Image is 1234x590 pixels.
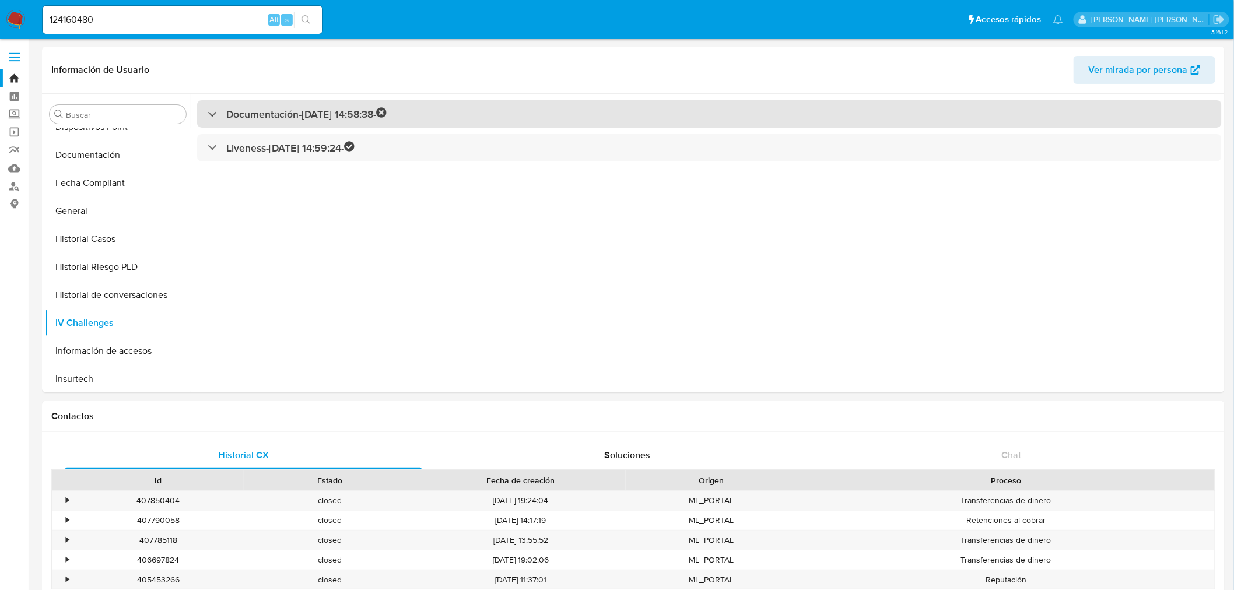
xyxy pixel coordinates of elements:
button: Fecha Compliant [45,169,191,197]
div: Fecha de creación [423,475,618,486]
button: IV Challenges [45,309,191,337]
div: [DATE] 19:24:04 [415,491,626,510]
span: Chat [1002,448,1022,462]
a: Salir [1213,13,1225,26]
a: Notificaciones [1053,15,1063,24]
h1: Contactos [51,410,1215,422]
div: Documentación-[DATE] 14:58:38- [197,100,1222,128]
div: Transferencias de dinero [797,531,1215,550]
button: Información de accesos [45,337,191,365]
div: Transferencias de dinero [797,491,1215,510]
div: closed [244,531,415,550]
span: Soluciones [605,448,651,462]
div: [DATE] 13:55:52 [415,531,626,550]
div: • [66,495,69,506]
div: ML_PORTAL [626,511,797,530]
button: Historial Riesgo PLD [45,253,191,281]
button: Historial Casos [45,225,191,253]
div: • [66,574,69,585]
div: ML_PORTAL [626,531,797,550]
div: Origen [634,475,789,486]
h3: Liveness - [DATE] 14:59:24 - [226,141,355,154]
h3: Documentación - [DATE] 14:58:38 - [226,107,387,121]
div: ML_PORTAL [626,570,797,589]
div: Estado [252,475,407,486]
button: Ver mirada por persona [1074,56,1215,84]
div: • [66,554,69,566]
button: Buscar [54,110,64,119]
h1: Información de Usuario [51,64,149,76]
button: search-icon [294,12,318,28]
div: Liveness-[DATE] 14:59:24- [197,134,1222,161]
div: closed [244,570,415,589]
button: Insurtech [45,365,191,393]
span: Historial CX [218,448,269,462]
div: Reputación [797,570,1215,589]
div: [DATE] 11:37:01 [415,570,626,589]
div: 405453266 [72,570,244,589]
span: Alt [269,14,279,25]
div: ML_PORTAL [626,491,797,510]
div: 407790058 [72,511,244,530]
div: 407785118 [72,531,244,550]
div: [DATE] 19:02:06 [415,550,626,570]
div: Transferencias de dinero [797,550,1215,570]
div: Proceso [805,475,1207,486]
div: 406697824 [72,550,244,570]
span: s [285,14,289,25]
input: Buscar [66,110,181,120]
span: Accesos rápidos [976,13,1042,26]
div: closed [244,491,415,510]
div: Retenciones al cobrar [797,511,1215,530]
div: • [66,535,69,546]
div: Id [80,475,236,486]
button: General [45,197,191,225]
span: Ver mirada por persona [1089,56,1188,84]
div: closed [244,511,415,530]
div: • [66,515,69,526]
div: 407850404 [72,491,244,510]
input: Buscar usuario o caso... [43,12,322,27]
div: closed [244,550,415,570]
div: [DATE] 14:17:19 [415,511,626,530]
p: leonardo.alvarezortiz@mercadolibre.com.co [1092,14,1210,25]
button: Documentación [45,141,191,169]
button: Historial de conversaciones [45,281,191,309]
div: ML_PORTAL [626,550,797,570]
